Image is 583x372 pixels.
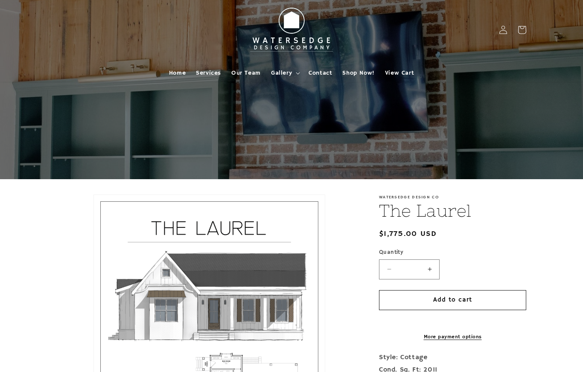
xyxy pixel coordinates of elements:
img: Watersedge Design Co [245,3,338,56]
button: Add to cart [379,290,526,310]
a: Our Team [226,64,266,82]
summary: Gallery [266,64,303,82]
span: $1,775.00 USD [379,228,437,240]
span: Shop Now! [342,69,374,77]
p: Watersedge Design Co [379,195,526,200]
a: Services [191,64,226,82]
span: Our Team [231,69,261,77]
span: Home [169,69,186,77]
label: Quantity [379,248,526,257]
h1: The Laurel [379,200,526,222]
a: Shop Now! [337,64,379,82]
span: Services [196,69,221,77]
a: Home [164,64,191,82]
a: More payment options [379,333,526,341]
span: Contact [309,69,332,77]
span: Gallery [271,69,292,77]
a: View Cart [380,64,419,82]
span: View Cart [385,69,414,77]
a: Contact [303,64,337,82]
